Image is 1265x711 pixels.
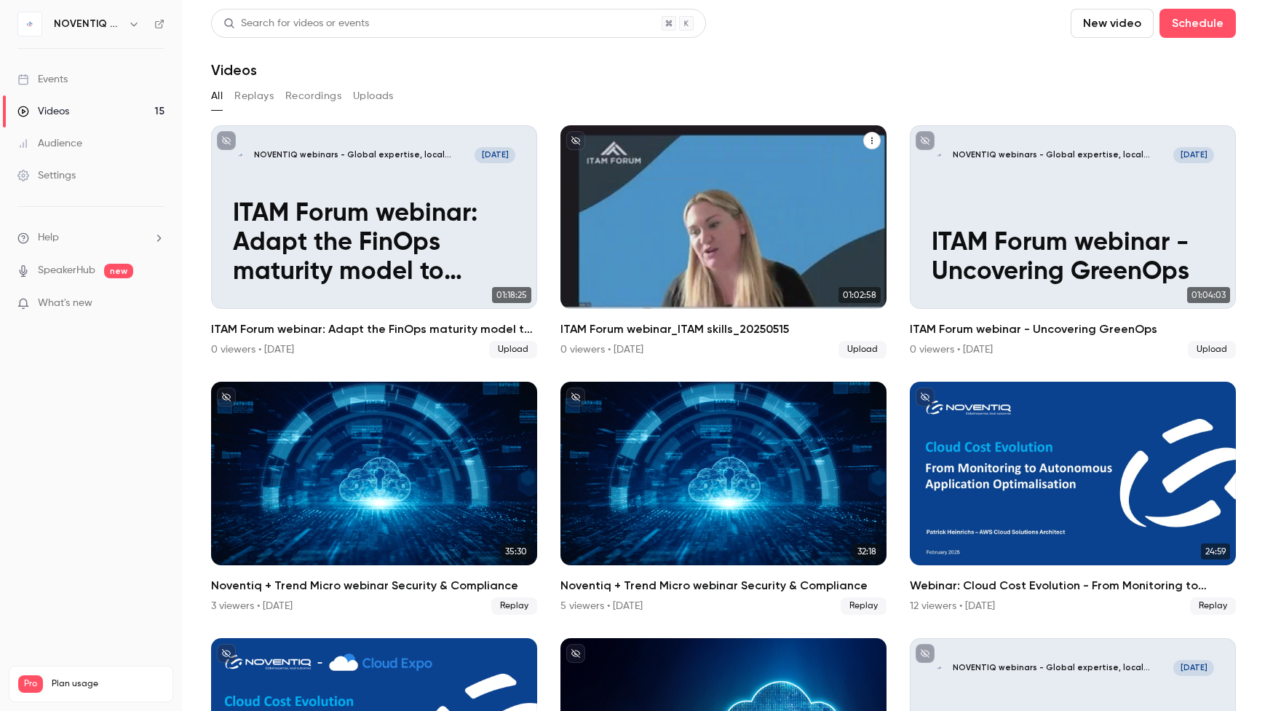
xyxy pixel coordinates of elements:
[254,149,475,160] p: NOVENTIQ webinars - Global expertise, local outcomes
[211,382,537,615] a: 35:30Noventiq + Trend Micro webinar Security & Compliance3 viewers • [DATE]Replay
[1190,597,1236,615] span: Replay
[217,388,236,406] button: unpublished
[17,168,76,183] div: Settings
[211,321,537,338] h2: ITAM Forum webinar: Adapt the FinOps maturity model to supercharge your ITAM strategy & operations
[353,85,394,108] button: Uploads
[54,17,122,31] h6: NOVENTIQ webinars - Global expertise, local outcomes
[489,341,537,358] span: Upload
[38,263,95,278] a: SpeakerHub
[491,597,537,615] span: Replay
[17,136,82,151] div: Audience
[52,678,164,690] span: Plan usage
[916,388,935,406] button: unpublished
[560,321,887,338] h2: ITAM Forum webinar_ITAM skills_20250515
[566,131,585,150] button: unpublished
[17,230,164,245] li: help-dropdown-opener
[910,342,993,357] div: 0 viewers • [DATE]
[38,296,92,311] span: What's new
[953,662,1173,673] p: NOVENTIQ webinars - Global expertise, local outcomes
[910,382,1236,615] li: Webinar: Cloud Cost Evolution - From Monitoring to Autonomous Application Optimization
[492,287,531,303] span: 01:18:25
[560,577,887,594] h2: Noventiq + Trend Micro webinar Security & Compliance
[211,125,537,358] a: ITAM Forum webinar: Adapt the FinOps maturity model to supercharge your ITAM strategy & operation...
[234,85,274,108] button: Replays
[211,382,537,615] li: Noventiq + Trend Micro webinar Security & Compliance
[233,200,515,288] p: ITAM Forum webinar: Adapt the FinOps maturity model to supercharge your ITAM strategy & operations
[566,388,585,406] button: unpublished
[1173,660,1214,676] span: [DATE]
[910,599,995,613] div: 12 viewers • [DATE]
[17,104,69,119] div: Videos
[18,675,43,693] span: Pro
[910,321,1236,338] h2: ITAM Forum webinar - Uncovering GreenOps
[1173,147,1214,163] span: [DATE]
[916,644,935,663] button: unpublished
[910,577,1236,594] h2: Webinar: Cloud Cost Evolution - From Monitoring to Autonomous Application Optimization
[475,147,515,163] span: [DATE]
[211,599,293,613] div: 3 viewers • [DATE]
[838,287,881,303] span: 01:02:58
[932,147,948,163] img: ITAM Forum webinar - Uncovering GreenOps
[560,125,887,358] li: ITAM Forum webinar_ITAM skills_20250515
[211,61,257,79] h1: Videos
[1201,543,1230,559] span: 24:59
[211,577,537,594] h2: Noventiq + Trend Micro webinar Security & Compliance
[560,382,887,615] a: 32:18Noventiq + Trend Micro webinar Security & Compliance5 viewers • [DATE]Replay
[211,85,223,108] button: All
[560,125,887,358] a: 01:02:58ITAM Forum webinar_ITAM skills_202505150 viewers • [DATE]Upload
[217,644,236,663] button: unpublished
[932,229,1214,287] p: ITAM Forum webinar - Uncovering GreenOps
[285,85,341,108] button: Recordings
[217,131,236,150] button: unpublished
[147,297,164,310] iframe: Noticeable Trigger
[932,660,948,676] img: Cloud Expo 2024 - interview with Dennis Montanje
[910,125,1236,358] li: ITAM Forum webinar - Uncovering GreenOps
[560,599,643,613] div: 5 viewers • [DATE]
[560,342,643,357] div: 0 viewers • [DATE]
[910,125,1236,358] a: ITAM Forum webinar - Uncovering GreenOpsNOVENTIQ webinars - Global expertise, local outcomes[DATE...
[853,543,881,559] span: 32:18
[17,72,68,87] div: Events
[211,9,1236,702] section: Videos
[223,16,369,31] div: Search for videos or events
[38,230,59,245] span: Help
[501,543,531,559] span: 35:30
[211,125,537,358] li: ITAM Forum webinar: Adapt the FinOps maturity model to supercharge your ITAM strategy & operations
[1187,287,1230,303] span: 01:04:03
[560,382,887,615] li: Noventiq + Trend Micro webinar Security & Compliance
[838,341,887,358] span: Upload
[211,342,294,357] div: 0 viewers • [DATE]
[916,131,935,150] button: unpublished
[841,597,887,615] span: Replay
[104,264,133,278] span: new
[233,147,249,163] img: ITAM Forum webinar: Adapt the FinOps maturity model to supercharge your ITAM strategy & operations
[1071,9,1154,38] button: New video
[566,644,585,663] button: unpublished
[18,12,41,36] img: NOVENTIQ webinars - Global expertise, local outcomes
[953,149,1173,160] p: NOVENTIQ webinars - Global expertise, local outcomes
[910,382,1236,615] a: 24:59Webinar: Cloud Cost Evolution - From Monitoring to Autonomous Application Optimization12 vie...
[1188,341,1236,358] span: Upload
[1159,9,1236,38] button: Schedule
